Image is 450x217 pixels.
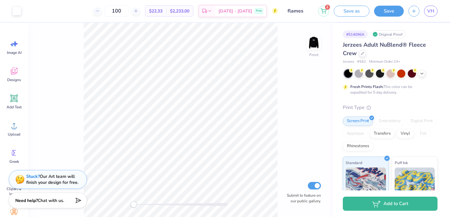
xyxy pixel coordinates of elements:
[8,132,20,137] span: Upload
[416,129,431,138] div: Foil
[357,59,366,65] span: # 562
[371,30,406,38] div: Original Proof
[4,186,24,196] span: Clipart & logos
[334,6,369,17] button: Save as
[343,116,373,126] div: Screen Print
[283,193,321,204] label: Submit to feature on our public gallery.
[15,198,38,204] strong: Need help?
[375,116,405,126] div: Embroidery
[26,173,40,179] strong: Stuck?
[374,6,404,17] button: Save
[38,198,64,204] span: Chat with us.
[343,142,373,151] div: Rhinestones
[395,168,435,199] img: Puff Ink
[343,59,354,65] span: Jerzees
[9,159,19,164] span: Greek
[346,168,386,199] img: Standard
[397,129,414,138] div: Vinyl
[318,6,329,17] button: 2
[104,5,129,17] input: – –
[307,36,320,49] img: Front
[218,8,252,14] span: [DATE] - [DATE]
[283,5,313,17] input: Untitled Design
[309,52,318,58] div: Front
[369,59,400,65] span: Minimum Order: 24 +
[7,50,22,55] span: Image AI
[149,8,162,14] span: $22.33
[395,159,408,166] span: Puff Ink
[343,197,437,211] button: Add to Cart
[343,41,426,57] span: Jerzees Adult NuBlend® Fleece Crew
[325,5,330,10] span: 2
[131,201,137,208] div: Accessibility label
[350,84,383,89] strong: Fresh Prints Flash:
[343,30,368,38] div: # 514096A
[170,8,189,14] span: $2,233.00
[427,8,434,15] span: VH
[256,9,262,13] span: Free
[370,129,395,138] div: Transfers
[350,84,427,95] div: This color can be expedited for 5 day delivery.
[26,173,78,185] div: Our Art team will finish your design for free.
[346,159,362,166] span: Standard
[7,77,21,82] span: Designs
[424,6,437,17] a: VH
[407,116,437,126] div: Digital Print
[343,129,368,138] div: Applique
[343,104,437,111] div: Print Type
[7,105,22,110] span: Add Text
